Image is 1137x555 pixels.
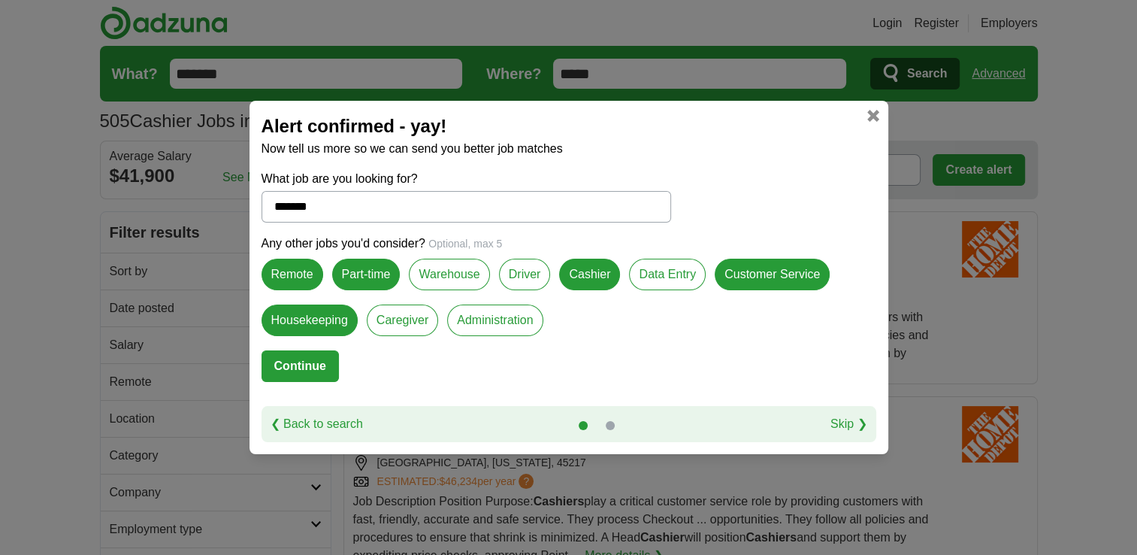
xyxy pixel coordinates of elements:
label: Data Entry [629,259,706,290]
label: What job are you looking for? [262,170,671,188]
p: Any other jobs you'd consider? [262,235,876,253]
label: Caregiver [367,305,438,336]
h2: Alert confirmed - yay! [262,113,876,140]
a: ❮ Back to search [271,415,363,433]
label: Customer Service [715,259,830,290]
label: Housekeeping [262,305,358,336]
label: Warehouse [409,259,489,290]
label: Driver [499,259,551,290]
span: Optional, max 5 [428,238,502,250]
label: Remote [262,259,323,290]
button: Continue [262,350,339,382]
p: Now tell us more so we can send you better job matches [262,140,876,158]
label: Administration [447,305,543,336]
a: Skip ❯ [830,415,867,433]
label: Part-time [332,259,401,290]
label: Cashier [559,259,620,290]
